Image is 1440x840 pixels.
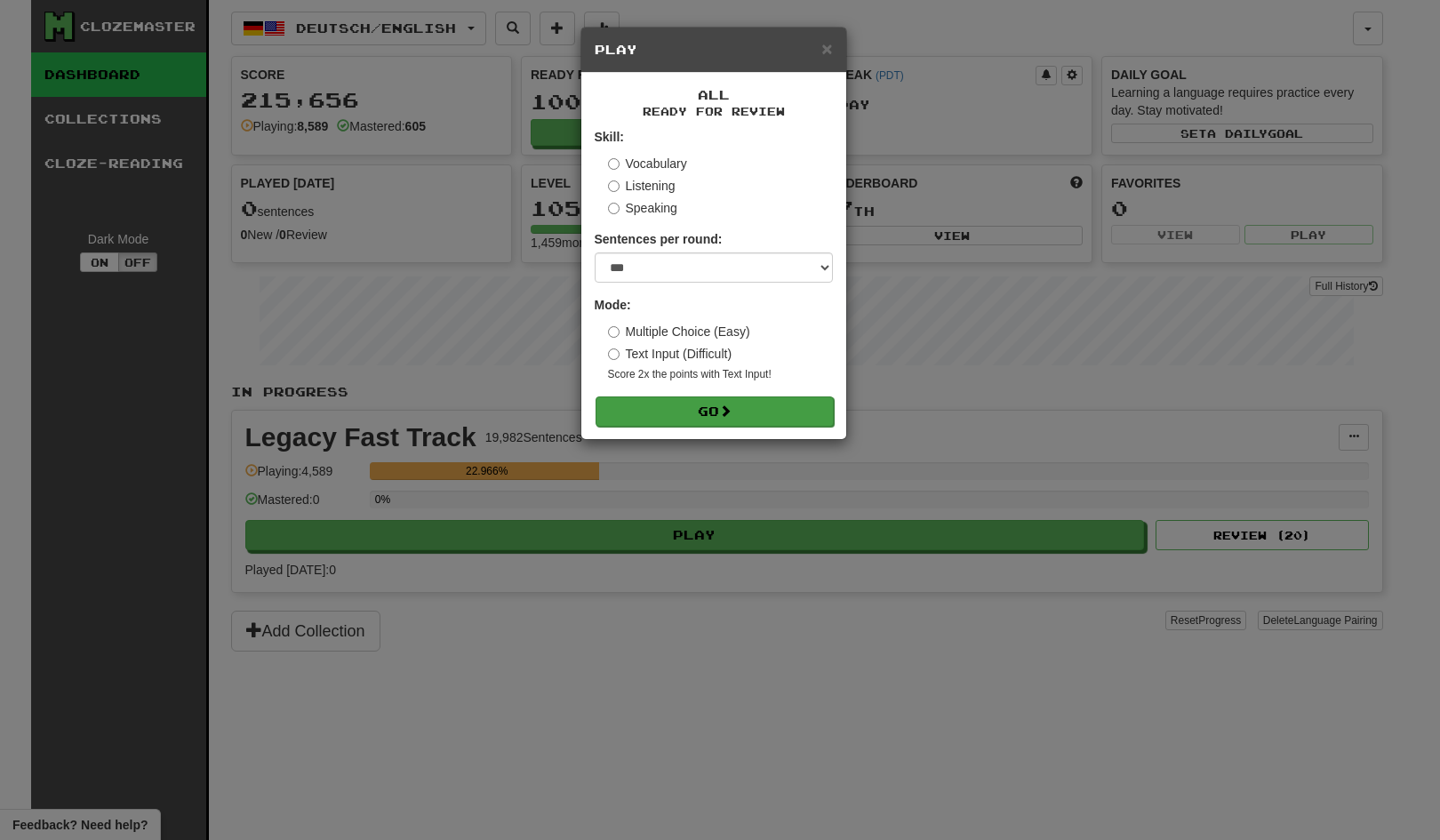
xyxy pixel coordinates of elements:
[595,298,631,312] strong: Mode:
[595,104,833,119] small: Ready for Review
[608,348,620,360] input: Text Input (Difficult)
[608,323,750,340] label: Multiple Choice (Easy)
[595,230,723,248] label: Sentences per round:
[608,367,833,382] small: Score 2x the points with Text Input !
[608,345,732,363] label: Text Input (Difficult)
[608,158,620,170] input: Vocabulary
[821,39,832,58] button: Close
[608,199,677,217] label: Speaking
[595,130,624,144] strong: Skill:
[608,180,620,192] input: Listening
[596,396,834,427] button: Go
[608,177,676,195] label: Listening
[608,203,620,214] input: Speaking
[821,38,832,59] span: ×
[608,326,620,338] input: Multiple Choice (Easy)
[608,155,687,172] label: Vocabulary
[698,87,730,102] span: All
[595,41,833,59] h5: Play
